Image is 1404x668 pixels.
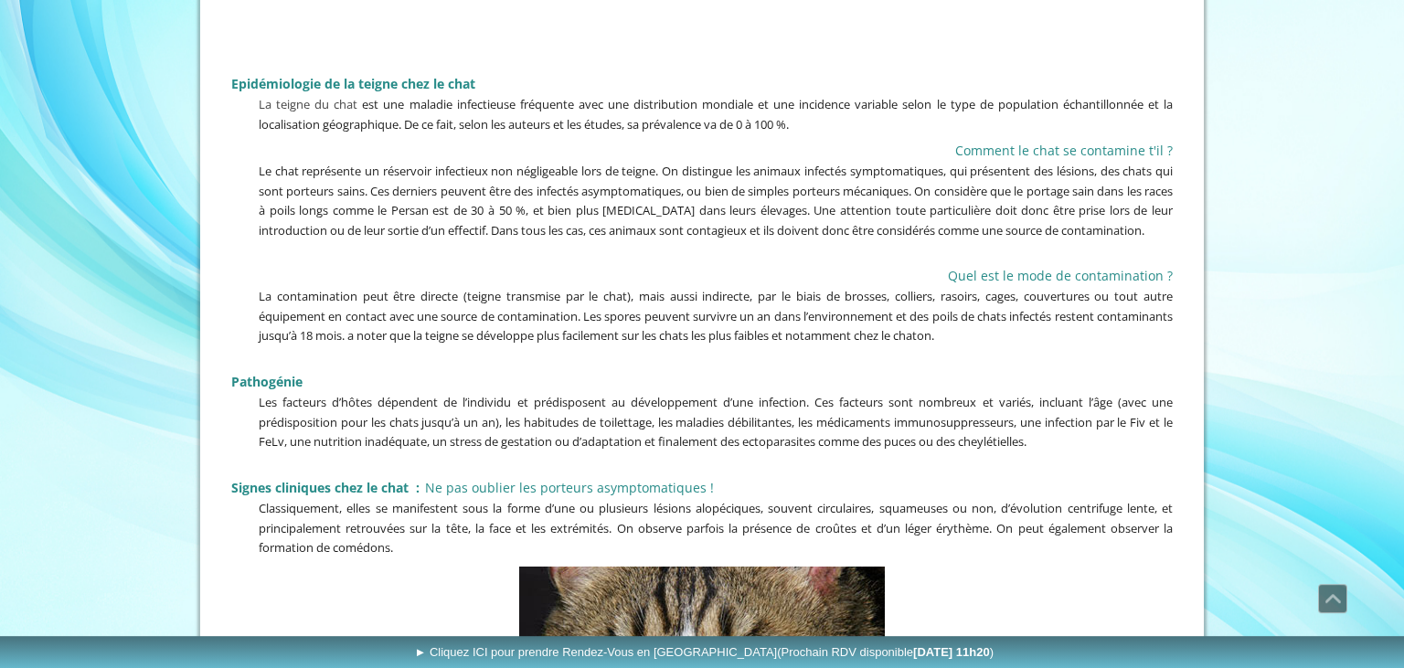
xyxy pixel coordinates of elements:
span: La contamination peut être directe (teigne transmise par le chat), mais aussi indirecte, par le b... [259,288,1173,344]
span: Pathogénie [231,373,303,390]
span: Les facteurs d’hôtes dépendent de l’individu et prédisposent au développement d’une infection. Ce... [259,394,1173,450]
span: Défiler vers le haut [1319,585,1346,612]
span: Quel est le mode de contamination ? [948,267,1173,284]
span: Epidémiologie de la teigne chez le chat [231,75,475,92]
span: est une maladie infectieuse fréquente avec une distribution mondiale et une incidence variable se... [259,96,1173,133]
span: Signes cliniques chez le chat : [231,479,420,496]
span: Classiquement, elles se manifestent sous la forme d’une ou plusieurs lésions alopéciques, souvent... [259,500,1173,556]
b: [DATE] 11h20 [913,645,990,659]
span: (Prochain RDV disponible ) [777,645,994,659]
span: Comment le chat se contamine t'il ? [955,142,1173,159]
span: Ne pas oublier les porteurs asymptomatiques ! [425,479,714,496]
a: La teigne du chat [259,96,357,112]
a: Défiler vers le haut [1318,584,1347,613]
span: ► Cliquez ICI pour prendre Rendez-Vous en [GEOGRAPHIC_DATA] [414,645,994,659]
span: Le chat représente un réservoir infectieux non négligeable lors de teigne. On distingue les anima... [259,163,1173,239]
